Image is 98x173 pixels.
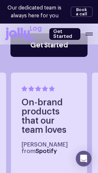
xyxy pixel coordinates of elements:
[22,141,77,154] h5: [PERSON_NAME] from
[22,98,77,135] h4: On-brand products that our team loves
[71,7,93,17] button: Book a call
[76,151,91,166] div: Open Intercom Messenger
[5,4,64,20] p: Our dedicated team is always here for you
[30,23,44,45] a: Log In
[10,33,88,57] a: Get Started
[36,148,57,154] span: Spotify
[49,28,80,40] a: Get Started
